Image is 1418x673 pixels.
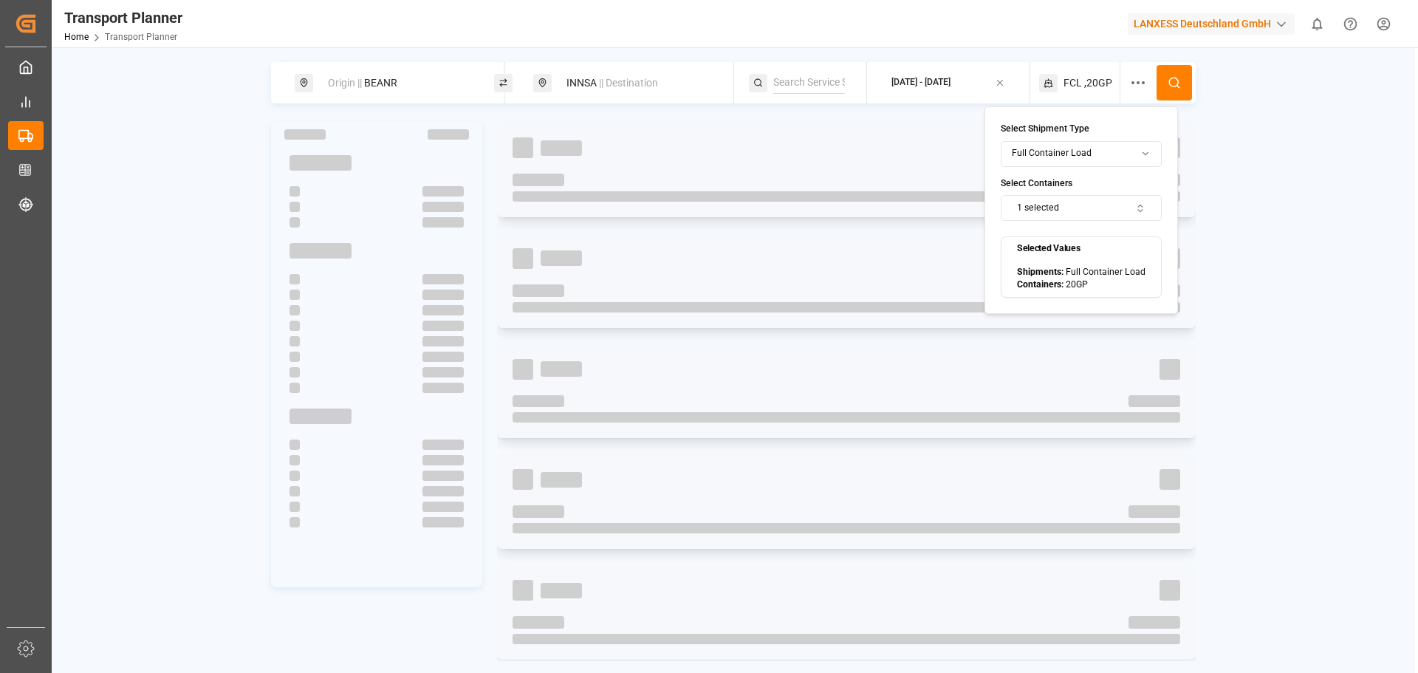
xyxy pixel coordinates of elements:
button: show 0 new notifications [1301,7,1334,41]
div: BEANR [319,69,479,97]
div: 20GP [1017,279,1145,292]
div: Full Container Load [1017,266,1145,279]
button: 1 selected [1001,195,1162,221]
div: Transport Planner [64,7,182,29]
button: [DATE] - [DATE] [876,69,1021,98]
a: Home [64,32,89,42]
input: Search Service String [773,72,845,94]
strong: Shipments: [1017,267,1063,277]
h4: Select Shipment Type [1001,123,1162,136]
h4: Select Containers [1001,177,1162,191]
h3: Selected Values [1017,242,1145,256]
button: LANXESS Deutschland GmbH [1128,10,1301,38]
span: FCL [1063,75,1082,91]
span: ,20GP [1084,75,1112,91]
div: INNSA [558,69,717,97]
div: [DATE] - [DATE] [891,76,951,89]
strong: Containers: [1017,279,1063,290]
span: || Destination [599,77,658,89]
span: Origin || [328,77,362,89]
button: Help Center [1334,7,1367,41]
div: LANXESS Deutschland GmbH [1128,13,1295,35]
